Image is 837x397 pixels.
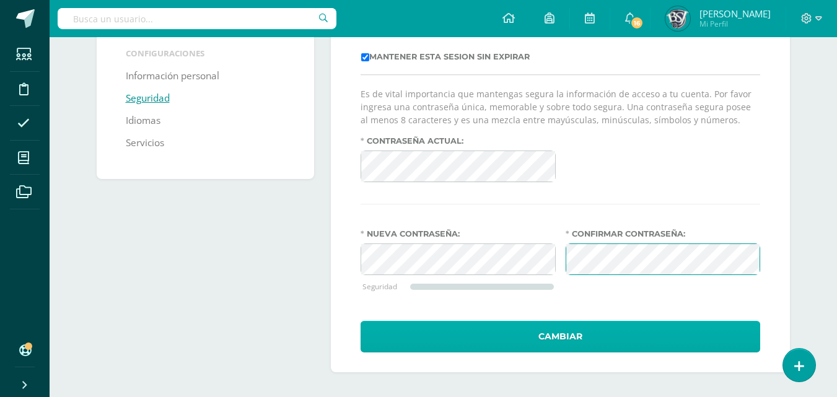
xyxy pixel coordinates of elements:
a: Servicios [126,132,164,154]
img: 92f9e14468566f89e5818136acd33899.png [665,6,690,31]
span: Mi Perfil [699,19,771,29]
a: Idiomas [126,110,160,132]
li: Configuraciones [126,48,285,59]
input: Busca un usuario... [58,8,336,29]
p: Es de vital importancia que mantengas segura la información de acceso a tu cuenta. Por favor ingr... [361,87,760,126]
span: 16 [630,16,644,30]
label: Contraseña actual: [361,136,556,146]
label: Mantener esta sesion sin expirar [361,52,530,61]
a: Seguridad [126,87,170,110]
label: Nueva contraseña: [361,229,556,238]
input: Mantener esta sesion sin expirar [361,53,369,61]
label: Confirmar contraseña: [566,229,761,238]
span: [PERSON_NAME] [699,7,771,20]
div: Seguridad [362,281,410,291]
a: Información personal [126,65,219,87]
button: Cambiar [361,321,760,352]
